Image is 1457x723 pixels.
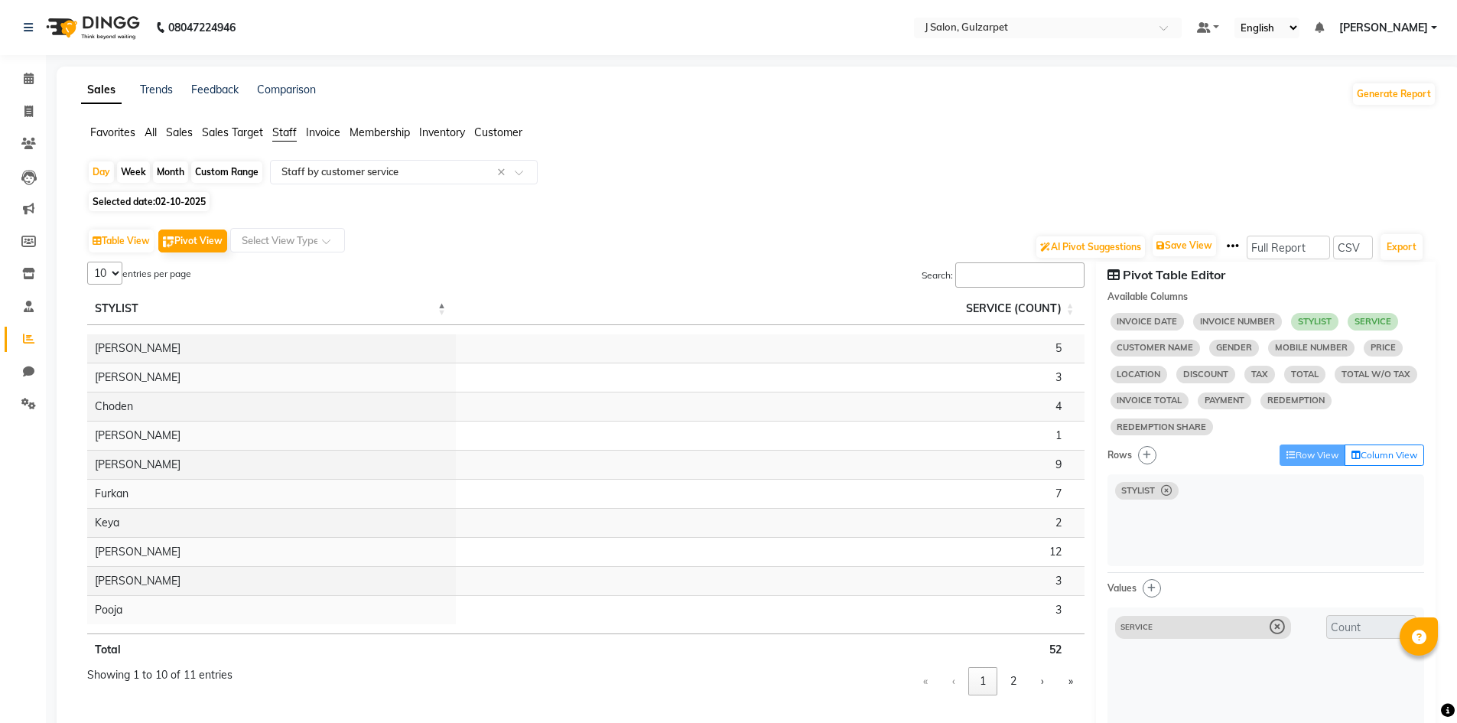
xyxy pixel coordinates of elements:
[117,161,150,183] div: Week
[145,125,157,139] span: All
[910,667,1085,695] nav: pagination
[39,6,144,49] img: logo
[153,161,188,183] div: Month
[456,566,1084,595] td: 3
[87,421,456,450] td: [PERSON_NAME]
[191,161,262,183] div: Custom Range
[1111,366,1168,383] span: LOCATION
[90,125,135,139] span: Favorites
[87,508,456,537] td: Keya
[1198,392,1251,409] span: PAYMENT
[158,230,227,252] button: Pivot View
[1339,20,1428,36] span: [PERSON_NAME]
[1193,313,1282,330] span: INVOICE NUMBER
[1121,487,1155,495] span: STYLIST
[89,161,114,183] div: Day
[191,83,239,96] a: Feedback
[306,125,340,139] span: Invoice
[1348,313,1398,330] span: SERVICE
[1291,313,1338,330] span: STYLIST
[1335,366,1417,383] span: TOTAL W/O TAX
[166,125,193,139] span: Sales
[1123,267,1225,282] strong: Pivot Table Editor
[912,667,939,695] button: First
[155,196,206,207] span: 02-10-2025
[456,392,1084,421] td: 4
[1036,236,1145,258] button: AI Pivot Suggestions
[1111,340,1201,357] span: CUSTOMER NAME
[272,125,297,139] span: Staff
[350,125,410,139] span: Membership
[1364,340,1403,357] span: PRICE
[87,566,456,595] td: [PERSON_NAME]
[122,267,191,281] label: entries per page
[456,479,1084,508] td: 7
[89,230,154,252] button: Table View
[1049,643,1062,656] strong: 52
[87,595,456,624] td: Pooja
[87,392,456,421] td: Choden
[257,83,316,96] a: Comparison
[87,450,456,479] td: [PERSON_NAME]
[87,334,456,363] td: [PERSON_NAME]
[95,301,138,315] span: STYLIST
[1107,291,1188,302] strong: Available Columns
[456,363,1084,392] td: 3
[87,479,456,508] td: Furkan
[456,421,1084,450] td: 1
[95,643,121,656] strong: Total
[1153,235,1216,256] button: Save View
[1057,667,1085,695] button: Last
[202,125,263,139] span: Sales Target
[1111,313,1185,330] span: INVOICE DATE
[1260,392,1332,409] span: REDEMPTION
[1138,446,1156,464] button: Quick add column to rows
[1029,667,1055,695] button: Next
[968,667,997,695] button: 1
[1120,624,1263,631] span: SERVICE
[456,293,1084,325] th: SERVICE (COUNT): Activate to sort
[999,667,1028,695] button: 2
[1111,392,1189,409] span: INVOICE TOTAL
[922,269,953,282] label: Search:
[1345,445,1424,466] button: Column View
[163,236,174,248] img: pivot.png
[941,667,967,695] button: Previous
[87,537,456,566] td: [PERSON_NAME]
[1353,83,1435,105] button: Generate Report
[497,164,510,181] span: Clear all
[474,125,522,139] span: Customer
[1107,582,1137,594] strong: Values
[1209,340,1259,357] span: GENDER
[1268,340,1355,357] span: MOBILE NUMBER
[87,667,233,683] div: Showing 1 to 10 of 11 entries
[168,6,236,49] b: 08047224946
[419,125,465,139] span: Inventory
[89,192,210,211] span: Selected date:
[1284,366,1325,383] span: TOTAL
[456,450,1084,479] td: 9
[1143,579,1161,598] button: Quick add column to values
[1176,366,1235,383] span: DISCOUNT
[456,334,1084,363] td: 5
[87,293,456,325] th: STYLIST: Activate to invert sorting
[1381,234,1423,260] button: Export
[1111,418,1214,435] span: REDEMPTION SHARE
[966,301,1062,315] span: SERVICE (COUNT)
[81,77,122,104] a: Sales
[140,83,173,96] a: Trends
[456,508,1084,537] td: 2
[456,537,1084,566] td: 12
[1244,366,1275,383] span: TAX
[456,595,1084,624] td: 3
[1107,449,1132,461] strong: Rows
[87,363,456,392] td: [PERSON_NAME]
